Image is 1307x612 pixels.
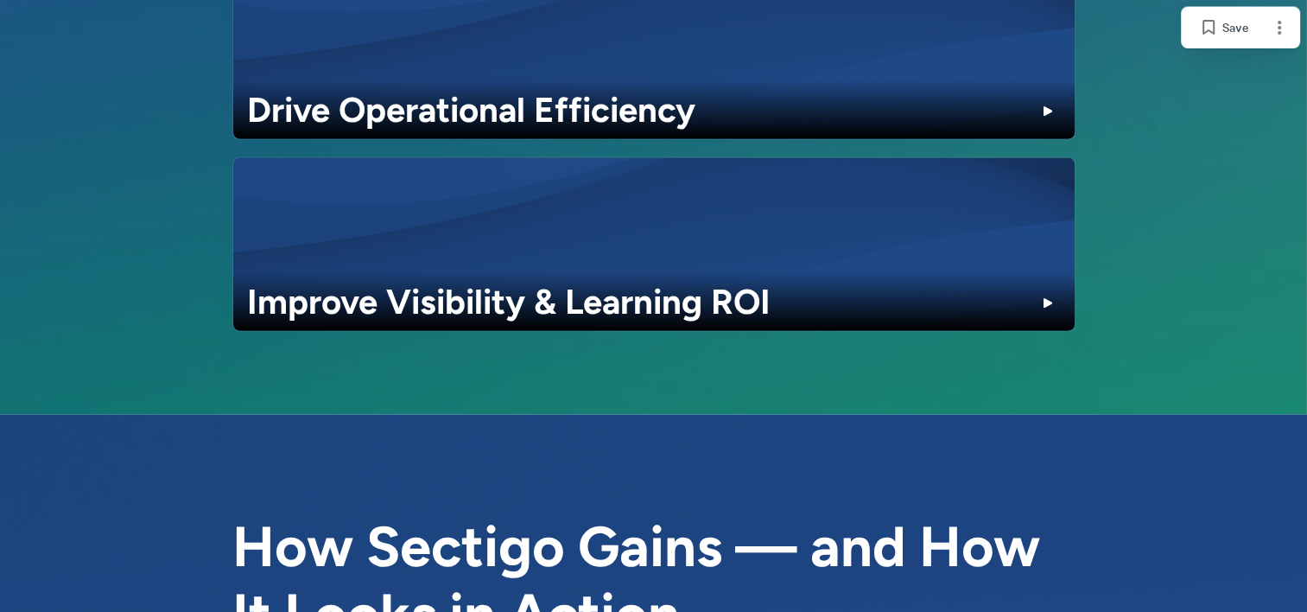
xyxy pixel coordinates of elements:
span: Save [1222,17,1248,38]
button: Page options [1262,10,1297,45]
button: Save [1184,10,1262,45]
button: Improve Visibility & Learning ROI [232,157,1075,332]
span: Improve Visibility & Learning ROI [247,281,771,322]
span: Drive Operational Efficiency [247,89,695,131]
